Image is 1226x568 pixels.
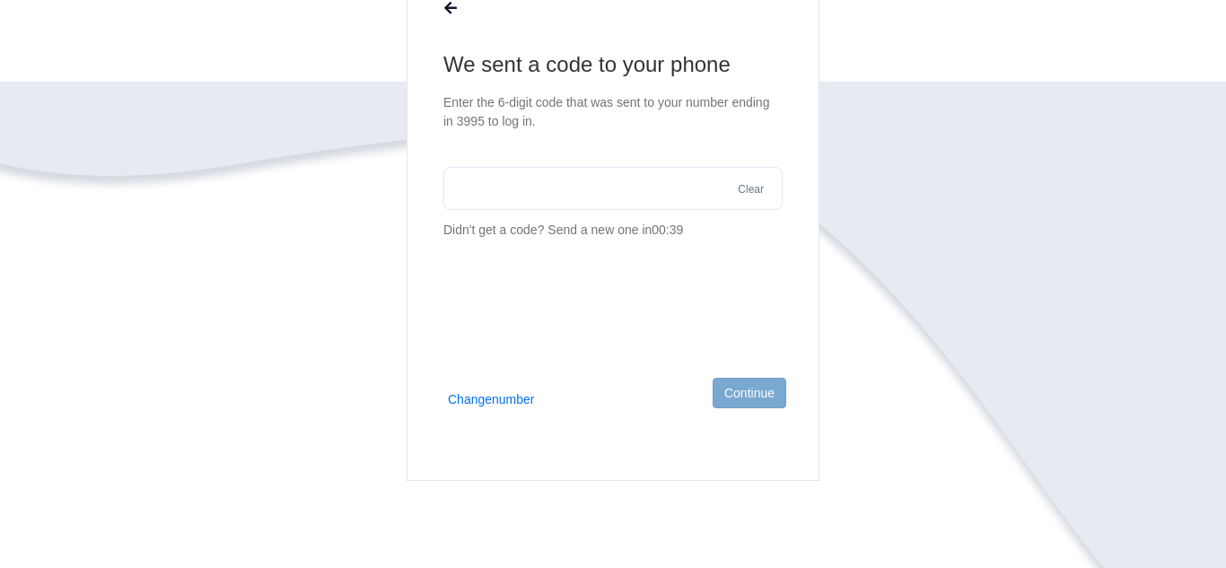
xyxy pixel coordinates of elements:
button: Continue [713,378,786,408]
h1: We sent a code to your phone [443,50,783,79]
p: Enter the 6-digit code that was sent to your number ending in 3995 to log in. [443,93,783,131]
p: Didn't get a code? [443,221,783,240]
span: Send a new one in 00:39 [547,223,683,237]
button: Clear [732,181,769,198]
button: Changenumber [448,390,535,408]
